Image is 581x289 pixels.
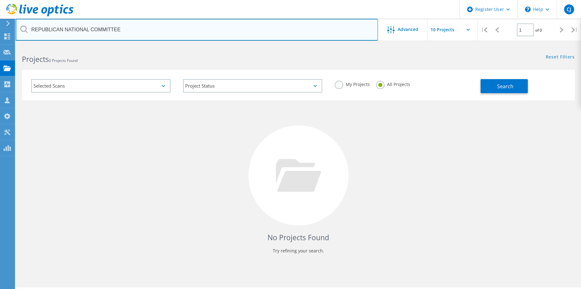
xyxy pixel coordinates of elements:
[535,28,542,33] span: of 0
[22,54,49,64] b: Projects
[6,13,74,18] a: Live Optics Dashboard
[568,19,581,41] div: |
[497,83,513,90] span: Search
[16,19,378,41] input: Search projects by name, owner, ID, company, etc
[335,81,370,87] label: My Projects
[28,232,568,243] h4: No Projects Found
[376,81,410,87] label: All Projects
[478,19,491,41] div: |
[546,55,575,60] a: Reset Filters
[183,79,322,93] div: Project Status
[28,246,568,256] p: Try refining your search.
[398,27,418,32] span: Advanced
[525,7,531,12] svg: \n
[481,79,528,93] button: Search
[567,7,571,12] span: CJ
[31,79,171,93] div: Selected Scans
[49,58,78,63] span: 0 Projects Found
